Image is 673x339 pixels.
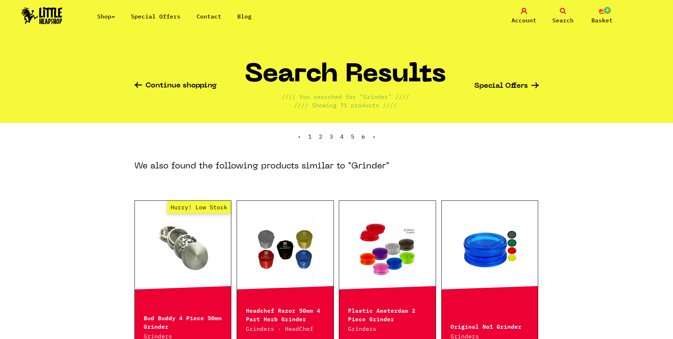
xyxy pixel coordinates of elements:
[512,16,536,25] span: Account
[245,63,446,92] h1: Search Results
[330,133,333,140] a: 3
[197,13,221,20] a: Contact
[246,306,325,323] p: Headchef Razor 50mm 4 Part Herb Grinder
[167,201,231,214] span: Hurry! Low Stock
[135,213,231,284] a: Hurry! Low Stock
[21,7,62,24] img: Little Head Shop Logo
[603,6,612,15] span: 0
[282,92,409,101] p: //// You searched for "Grinder" ////
[372,133,376,140] a: Next »
[584,8,620,25] a: 0 Basket
[237,13,252,20] a: Blog
[591,16,613,25] span: Basket
[144,313,222,330] p: Bud Buddy 4 Piece 50mm Grinder
[552,16,574,25] span: Search
[545,8,581,25] a: Search
[319,133,322,140] span: 2
[308,133,312,140] a: 1
[348,306,427,323] p: Plastic Amsterdam 2 Piece Grinder
[340,133,344,140] a: 4
[294,101,397,109] p: //// Showing 71 products ////
[348,324,427,333] p: Grinders
[362,133,365,140] a: 6
[351,133,354,140] a: 5
[474,82,539,90] a: Special Offers
[97,13,115,20] a: Shop
[451,322,529,330] p: Original No1 Grinder
[246,324,325,333] p: Grinders · HeadChef
[298,133,301,140] a: « Previous
[134,161,389,172] h3: We also found the following products similar to "Grinder"
[134,82,217,90] a: Continue shopping
[131,13,181,20] a: Special Offers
